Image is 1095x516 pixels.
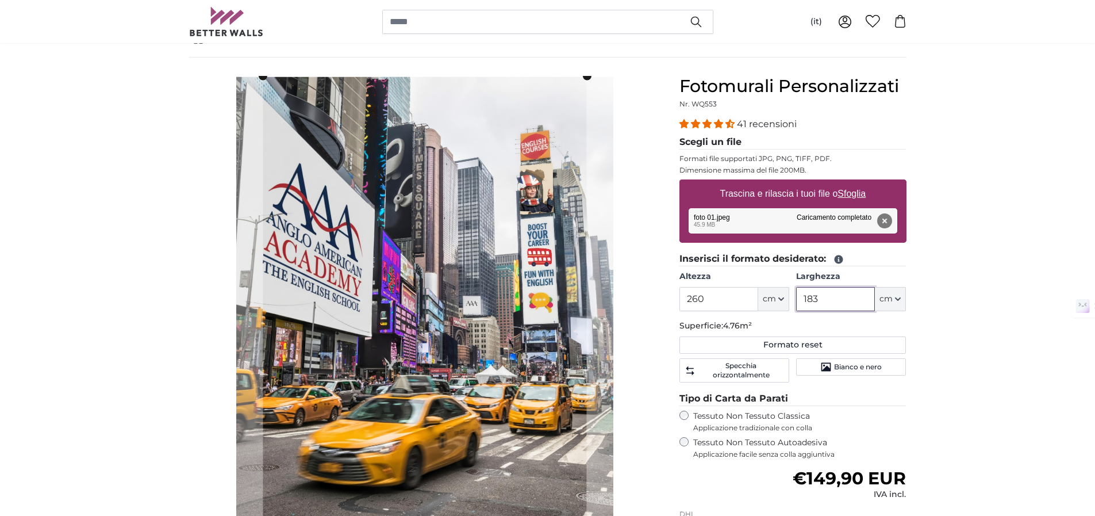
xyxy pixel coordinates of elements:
button: Bianco e nero [796,358,906,376]
label: Tessuto Non Tessuto Autoadesiva [693,437,906,459]
span: 41 recensioni [737,119,797,129]
span: Applicazione tradizionale con colla [693,423,906,433]
span: €149,90 EUR [793,468,906,489]
img: Betterwalls [189,7,264,36]
button: cm [875,287,906,311]
span: Nr. WQ553 [679,100,717,108]
span: 4.76m² [723,320,752,331]
label: Altezza [679,271,789,282]
label: Tessuto Non Tessuto Classica [693,411,906,433]
p: Dimensione massima del file 200MB. [679,166,906,175]
span: cm [879,293,893,305]
span: 4.39 stars [679,119,737,129]
legend: Tipo di Carta da Parati [679,392,906,406]
legend: Scegli un file [679,135,906,150]
u: Sfoglia [837,189,866,198]
label: Larghezza [796,271,906,282]
button: (it) [801,12,831,32]
p: Superficie: [679,320,906,332]
button: Specchia orizzontalmente [679,358,789,383]
span: Specchia orizzontalmente [698,361,784,380]
legend: Inserisci il formato desiderato: [679,252,906,266]
label: Trascina e rilascia i tuoi file o [715,182,870,205]
span: cm [763,293,776,305]
button: Formato reset [679,337,906,354]
button: cm [758,287,789,311]
p: Formati file supportati JPG, PNG, TIFF, PDF. [679,154,906,163]
div: IVA incl. [793,489,906,500]
span: Bianco e nero [834,362,882,372]
span: Applicazione facile senza colla aggiuntiva [693,450,906,459]
h1: Fotomurali Personalizzati [679,76,906,97]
